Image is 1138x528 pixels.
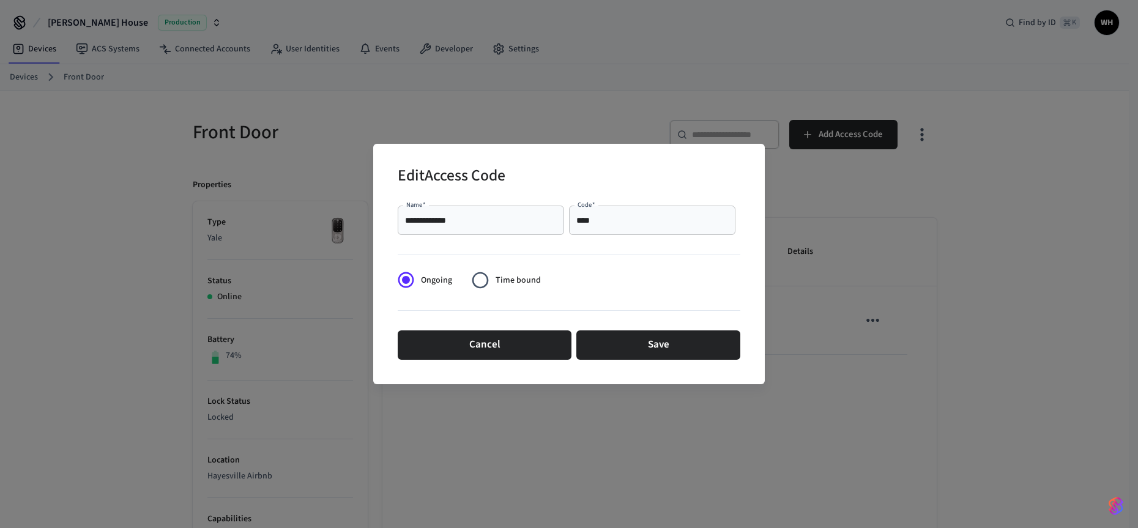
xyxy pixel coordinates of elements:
[578,200,595,209] label: Code
[406,200,426,209] label: Name
[398,158,505,196] h2: Edit Access Code
[1109,496,1123,516] img: SeamLogoGradient.69752ec5.svg
[421,274,452,287] span: Ongoing
[576,330,740,360] button: Save
[496,274,541,287] span: Time bound
[398,330,571,360] button: Cancel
